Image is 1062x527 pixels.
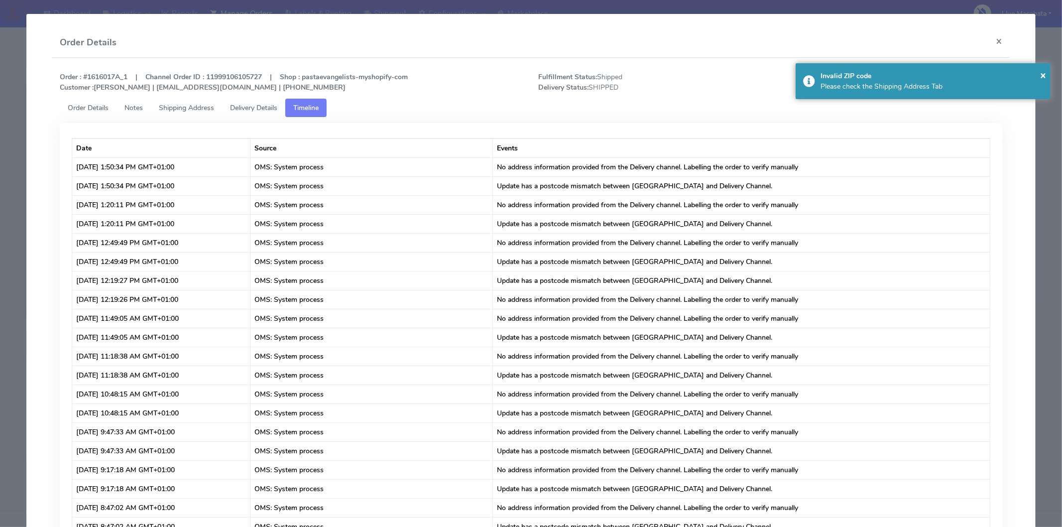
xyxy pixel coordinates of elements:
td: Update has a postcode mismatch between [GEOGRAPHIC_DATA] and Delivery Channel. [493,403,990,422]
div: Invalid ZIP code [821,71,1043,81]
span: Timeline [293,103,319,113]
strong: Delivery Status: [538,83,589,92]
td: [DATE] 12:49:49 PM GMT+01:00 [72,233,250,252]
td: [DATE] 10:48:15 AM GMT+01:00 [72,403,250,422]
strong: Order : #1616017A_1 | Channel Order ID : 11999106105727 | Shop : pastaevangelists-myshopify-com [... [60,72,408,92]
td: OMS: System process [250,441,493,460]
td: [DATE] 12:19:26 PM GMT+01:00 [72,290,250,309]
ul: Tabs [60,99,1002,117]
span: Shipping Address [159,103,214,113]
td: Update has a postcode mismatch between [GEOGRAPHIC_DATA] and Delivery Channel. [493,252,990,271]
td: [DATE] 11:49:05 AM GMT+01:00 [72,328,250,347]
td: Update has a postcode mismatch between [GEOGRAPHIC_DATA] and Delivery Channel. [493,176,990,195]
td: [DATE] 11:18:38 AM GMT+01:00 [72,366,250,385]
td: No address information provided from the Delivery channel. Labelling the order to verify manually [493,385,990,403]
strong: Customer : [60,83,94,92]
td: No address information provided from the Delivery channel. Labelling the order to verify manually [493,157,990,176]
td: OMS: System process [250,422,493,441]
td: OMS: System process [250,347,493,366]
td: OMS: System process [250,290,493,309]
td: No address information provided from the Delivery channel. Labelling the order to verify manually [493,460,990,479]
td: Update has a postcode mismatch between [GEOGRAPHIC_DATA] and Delivery Channel. [493,214,990,233]
td: No address information provided from the Delivery channel. Labelling the order to verify manually [493,422,990,441]
button: Close [1040,68,1046,83]
td: OMS: System process [250,214,493,233]
td: OMS: System process [250,460,493,479]
td: [DATE] 11:18:38 AM GMT+01:00 [72,347,250,366]
span: Order Details [68,103,109,113]
td: Update has a postcode mismatch between [GEOGRAPHIC_DATA] and Delivery Channel. [493,366,990,385]
h4: Order Details [60,36,117,49]
td: Update has a postcode mismatch between [GEOGRAPHIC_DATA] and Delivery Channel. [493,479,990,498]
td: [DATE] 1:20:11 PM GMT+01:00 [72,214,250,233]
td: OMS: System process [250,328,493,347]
td: Update has a postcode mismatch between [GEOGRAPHIC_DATA] and Delivery Channel. [493,328,990,347]
td: OMS: System process [250,403,493,422]
td: No address information provided from the Delivery channel. Labelling the order to verify manually [493,233,990,252]
div: Please check the Shipping Address Tab [821,81,1043,92]
td: Update has a postcode mismatch between [GEOGRAPHIC_DATA] and Delivery Channel. [493,441,990,460]
strong: Fulfillment Status: [538,72,597,82]
span: Notes [124,103,143,113]
td: Update has a postcode mismatch between [GEOGRAPHIC_DATA] and Delivery Channel. [493,271,990,290]
td: OMS: System process [250,309,493,328]
td: [DATE] 1:50:34 PM GMT+01:00 [72,157,250,176]
span: Delivery Details [230,103,277,113]
th: Events [493,138,990,157]
td: No address information provided from the Delivery channel. Labelling the order to verify manually [493,309,990,328]
th: Source [250,138,493,157]
td: [DATE] 1:50:34 PM GMT+01:00 [72,176,250,195]
td: OMS: System process [250,498,493,517]
td: OMS: System process [250,252,493,271]
td: [DATE] 10:48:15 AM GMT+01:00 [72,385,250,403]
td: [DATE] 12:19:27 PM GMT+01:00 [72,271,250,290]
span: × [1040,68,1046,82]
td: OMS: System process [250,271,493,290]
td: OMS: System process [250,385,493,403]
td: No address information provided from the Delivery channel. Labelling the order to verify manually [493,498,990,517]
button: Close [988,28,1010,54]
td: OMS: System process [250,176,493,195]
td: [DATE] 8:47:02 AM GMT+01:00 [72,498,250,517]
td: [DATE] 9:17:18 AM GMT+01:00 [72,479,250,498]
td: OMS: System process [250,233,493,252]
td: OMS: System process [250,366,493,385]
td: [DATE] 9:47:33 AM GMT+01:00 [72,441,250,460]
td: OMS: System process [250,195,493,214]
th: Date [72,138,250,157]
td: No address information provided from the Delivery channel. Labelling the order to verify manually [493,347,990,366]
td: [DATE] 12:49:49 PM GMT+01:00 [72,252,250,271]
td: [DATE] 11:49:05 AM GMT+01:00 [72,309,250,328]
td: No address information provided from the Delivery channel. Labelling the order to verify manually [493,290,990,309]
td: [DATE] 9:47:33 AM GMT+01:00 [72,422,250,441]
span: Shipped SHIPPED [531,72,770,93]
td: [DATE] 9:17:18 AM GMT+01:00 [72,460,250,479]
td: No address information provided from the Delivery channel. Labelling the order to verify manually [493,195,990,214]
td: OMS: System process [250,157,493,176]
td: [DATE] 1:20:11 PM GMT+01:00 [72,195,250,214]
td: OMS: System process [250,479,493,498]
